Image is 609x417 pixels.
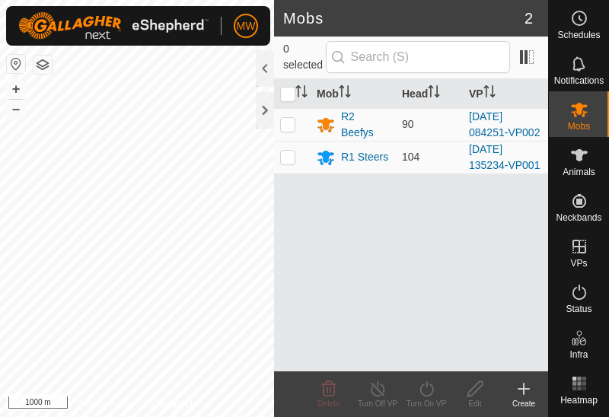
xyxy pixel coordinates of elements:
[463,79,548,109] th: VP
[152,397,197,411] a: Contact Us
[556,213,601,222] span: Neckbands
[525,7,533,30] span: 2
[77,397,134,411] a: Privacy Policy
[569,350,588,359] span: Infra
[33,56,52,74] button: Map Layers
[402,398,451,409] div: Turn On VP
[295,88,308,100] p-sorticon: Activate to sort
[311,79,396,109] th: Mob
[7,55,25,73] button: Reset Map
[483,88,496,100] p-sorticon: Activate to sort
[570,259,587,268] span: VPs
[557,30,600,40] span: Schedules
[396,79,463,109] th: Head
[341,149,388,165] div: R1 Steers
[283,9,525,27] h2: Mobs
[566,304,591,314] span: Status
[283,41,326,73] span: 0 selected
[237,18,256,34] span: MW
[560,396,598,405] span: Heatmap
[554,76,604,85] span: Notifications
[318,399,340,408] span: Delete
[469,143,540,171] a: [DATE] 135234-VP001
[428,88,440,100] p-sorticon: Activate to sort
[469,110,540,138] a: [DATE] 084251-VP002
[353,398,402,409] div: Turn Off VP
[7,100,25,118] button: –
[326,41,510,73] input: Search (S)
[402,118,414,130] span: 90
[7,80,25,98] button: +
[568,122,590,131] span: Mobs
[451,398,499,409] div: Edit
[18,12,209,40] img: Gallagher Logo
[563,167,595,177] span: Animals
[341,109,390,141] div: R2 Beefys
[339,88,351,100] p-sorticon: Activate to sort
[402,151,419,163] span: 104
[499,398,548,409] div: Create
